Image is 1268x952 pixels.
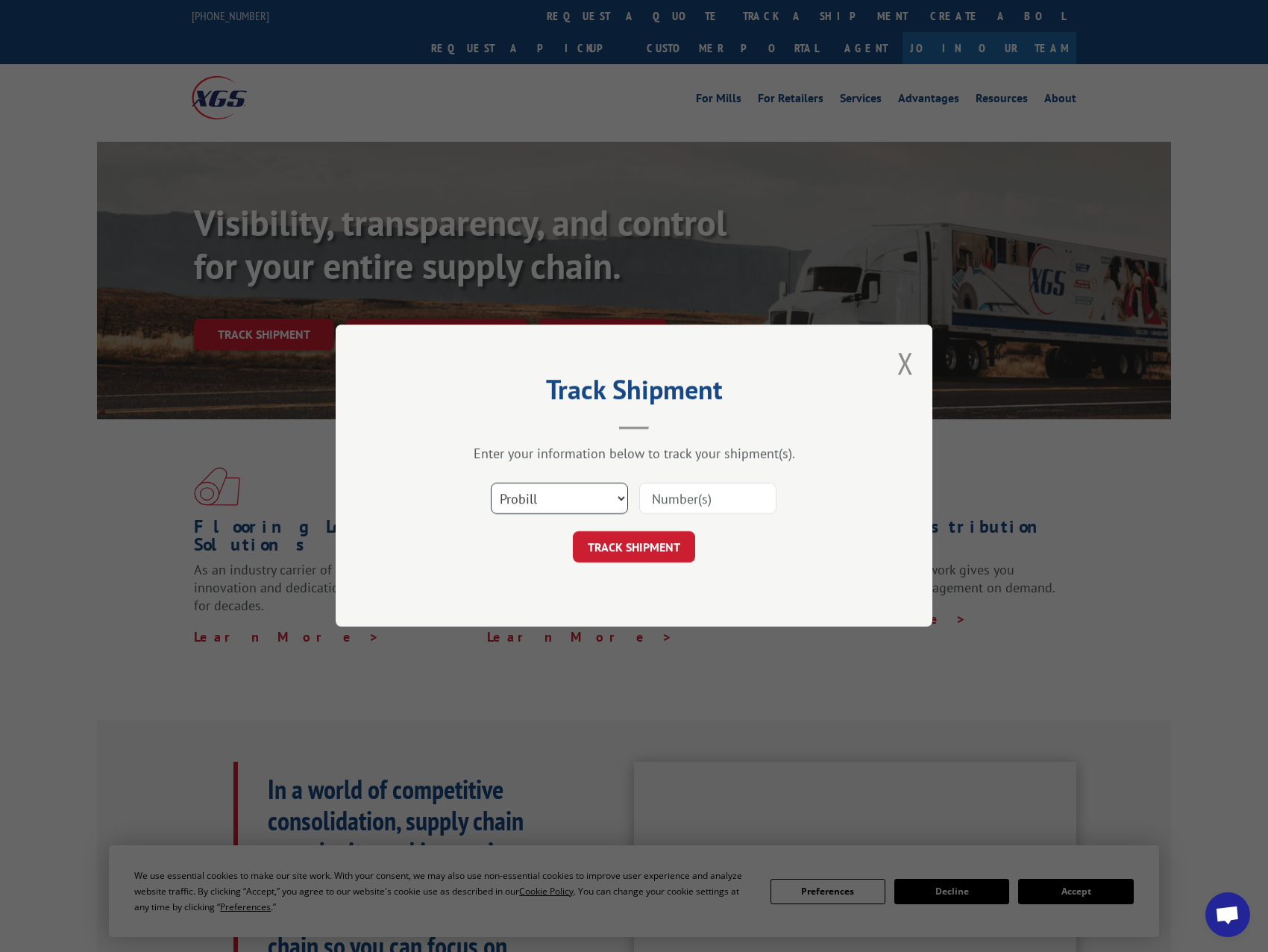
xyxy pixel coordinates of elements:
button: TRACK SHIPMENT [573,532,695,563]
div: Open chat [1205,892,1250,937]
input: Number(s) [639,483,776,515]
h2: Track Shipment [410,379,858,407]
div: Enter your information below to track your shipment(s). [410,445,858,463]
button: Close modal [897,343,914,383]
